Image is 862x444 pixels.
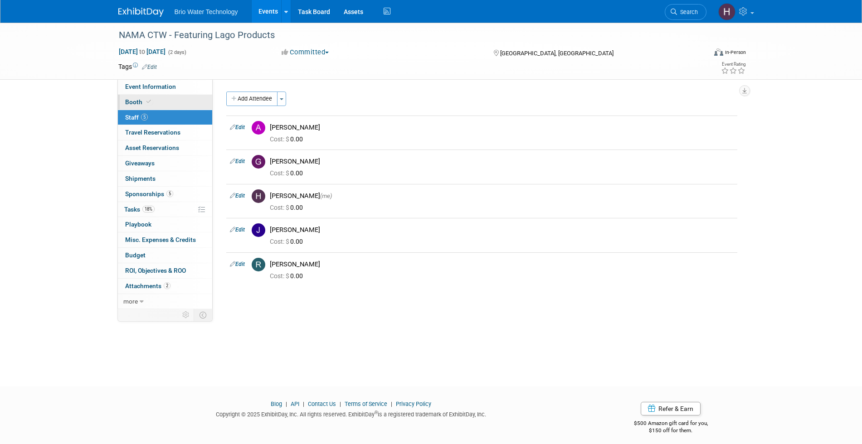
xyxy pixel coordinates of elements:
[118,294,212,309] a: more
[270,226,734,234] div: [PERSON_NAME]
[230,261,245,267] a: Edit
[118,156,212,171] a: Giveaways
[118,248,212,263] a: Budget
[308,401,336,407] a: Contact Us
[178,309,194,321] td: Personalize Event Tab Strip
[118,140,212,155] a: Asset Reservations
[677,9,698,15] span: Search
[118,279,212,294] a: Attachments2
[252,121,265,135] img: A.jpg
[721,62,745,67] div: Event Rating
[118,8,164,17] img: ExhibitDay
[125,159,155,167] span: Giveaways
[125,114,148,121] span: Staff
[270,204,307,211] span: 0.00
[270,238,290,245] span: Cost: $
[125,251,146,259] span: Budget
[396,401,431,407] a: Privacy Policy
[252,189,265,203] img: H.jpg
[270,204,290,211] span: Cost: $
[230,193,245,199] a: Edit
[252,223,265,237] img: J.jpg
[718,3,735,20] img: Harry Mesak
[125,144,179,151] span: Asset Reservations
[270,238,307,245] span: 0.00
[125,267,186,274] span: ROI, Objectives & ROO
[118,232,212,247] a: Misc. Expenses & Credits
[138,48,146,55] span: to
[375,410,378,415] sup: ®
[125,175,156,182] span: Shipments
[270,272,290,280] span: Cost: $
[125,98,153,106] span: Booth
[125,83,176,90] span: Event Information
[598,427,744,434] div: $150 off for them.
[270,169,307,177] span: 0.00
[641,402,701,415] a: Refer & Earn
[118,79,212,94] a: Event Information
[345,401,387,407] a: Terms of Service
[125,221,151,228] span: Playbook
[320,193,332,199] span: (me)
[665,4,706,20] a: Search
[118,217,212,232] a: Playbook
[270,169,290,177] span: Cost: $
[337,401,343,407] span: |
[125,190,173,198] span: Sponsorships
[125,282,170,290] span: Attachments
[118,187,212,202] a: Sponsorships5
[141,114,148,121] span: 5
[118,263,212,278] a: ROI, Objectives & ROO
[598,414,744,434] div: $500 Amazon gift card for you,
[270,260,734,269] div: [PERSON_NAME]
[714,48,723,56] img: Format-Inperson.png
[146,99,151,104] i: Booth reservation complete
[166,190,173,197] span: 5
[500,50,614,57] span: [GEOGRAPHIC_DATA], [GEOGRAPHIC_DATA]
[118,110,212,125] a: Staff5
[118,95,212,110] a: Booth
[123,298,138,305] span: more
[116,27,693,43] div: NAMA CTW - Featuring Lago Products
[194,309,212,321] td: Toggle Event Tabs
[291,401,299,407] a: API
[125,129,180,136] span: Travel Reservations
[175,8,238,15] span: Brio Water Technology
[270,192,734,200] div: [PERSON_NAME]
[226,92,278,106] button: Add Attendee
[124,206,155,213] span: Tasks
[389,401,394,407] span: |
[118,62,157,71] td: Tags
[270,135,307,143] span: 0.00
[270,157,734,166] div: [PERSON_NAME]
[167,49,186,55] span: (2 days)
[270,135,290,143] span: Cost: $
[725,49,746,56] div: In-Person
[252,155,265,169] img: G.jpg
[230,124,245,130] a: Edit
[230,227,245,233] a: Edit
[271,401,282,407] a: Blog
[270,272,307,280] span: 0.00
[118,171,212,186] a: Shipments
[278,48,332,57] button: Committed
[301,401,307,407] span: |
[252,258,265,271] img: R.jpg
[118,408,584,419] div: Copyright © 2025 ExhibitDay, Inc. All rights reserved. ExhibitDay is a registered trademark of Ex...
[270,123,734,132] div: [PERSON_NAME]
[118,202,212,217] a: Tasks18%
[653,47,746,61] div: Event Format
[118,48,166,56] span: [DATE] [DATE]
[142,206,155,212] span: 18%
[230,158,245,164] a: Edit
[125,236,196,243] span: Misc. Expenses & Credits
[283,401,289,407] span: |
[118,125,212,140] a: Travel Reservations
[164,282,170,289] span: 2
[142,64,157,70] a: Edit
